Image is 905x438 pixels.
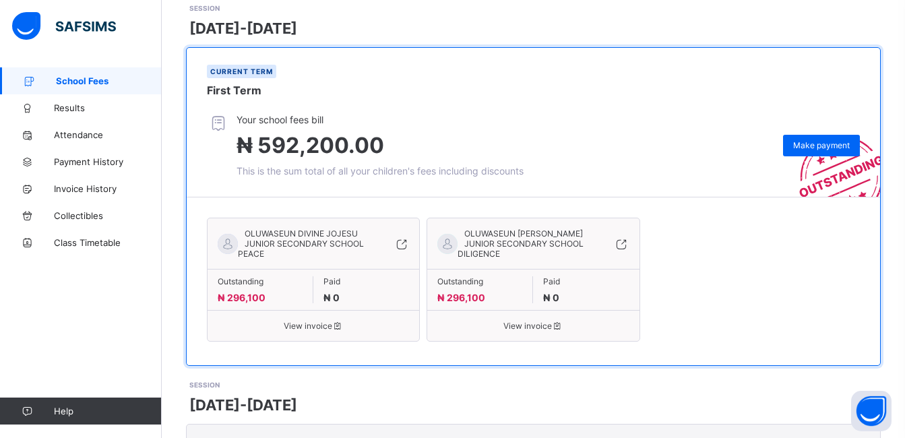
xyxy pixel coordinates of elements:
[245,228,371,239] span: OLUWASEUN DIVINE JOJESU
[782,120,880,197] img: outstanding-stamp.3c148f88c3ebafa6da95868fa43343a1.svg
[54,129,162,140] span: Attendance
[210,67,273,75] span: Current term
[437,276,522,286] span: Outstanding
[464,228,590,239] span: OLUWASEUN [PERSON_NAME]
[237,132,384,158] span: ₦ 592,200.00
[458,239,584,259] span: JUNIOR SECONDARY SCHOOL DILIGENCE
[237,165,524,177] span: This is the sum total of all your children's fees including discounts
[218,292,266,303] span: ₦ 296,100
[218,276,303,286] span: Outstanding
[543,292,559,303] span: ₦ 0
[189,381,220,389] span: SESSION
[793,140,850,150] span: Make payment
[207,84,261,97] span: First Term
[54,237,162,248] span: Class Timetable
[54,102,162,113] span: Results
[54,156,162,167] span: Payment History
[12,12,116,40] img: safsims
[543,276,629,286] span: Paid
[54,210,162,221] span: Collectibles
[323,276,409,286] span: Paid
[437,321,629,331] span: View invoice
[54,406,161,416] span: Help
[437,292,485,303] span: ₦ 296,100
[323,292,340,303] span: ₦ 0
[56,75,162,86] span: School Fees
[189,20,297,37] span: [DATE]-[DATE]
[851,391,892,431] button: Open asap
[189,4,220,12] span: SESSION
[237,114,524,125] span: Your school fees bill
[54,183,162,194] span: Invoice History
[238,239,364,259] span: JUNIOR SECONDARY SCHOOL PEACE
[218,321,409,331] span: View invoice
[189,396,297,414] span: [DATE]-[DATE]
